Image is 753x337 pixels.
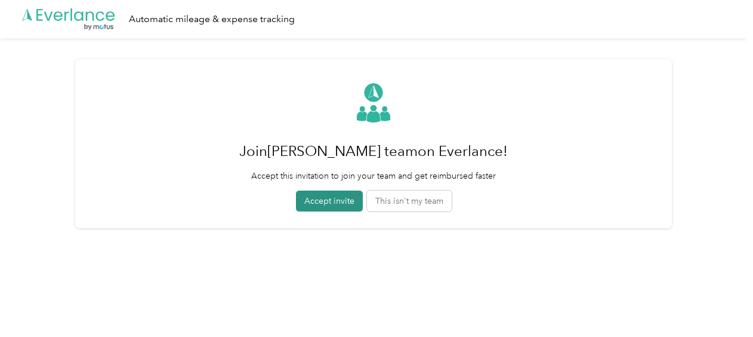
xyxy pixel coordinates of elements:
div: Automatic mileage & expense tracking [129,12,295,27]
h1: Join [PERSON_NAME] team on Everlance! [239,137,508,166]
button: This isn't my team [367,191,452,212]
button: Accept invite [296,191,363,212]
p: Accept this invitation to join your team and get reimbursed faster [239,170,508,182]
iframe: Everlance-gr Chat Button Frame [686,270,753,337]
